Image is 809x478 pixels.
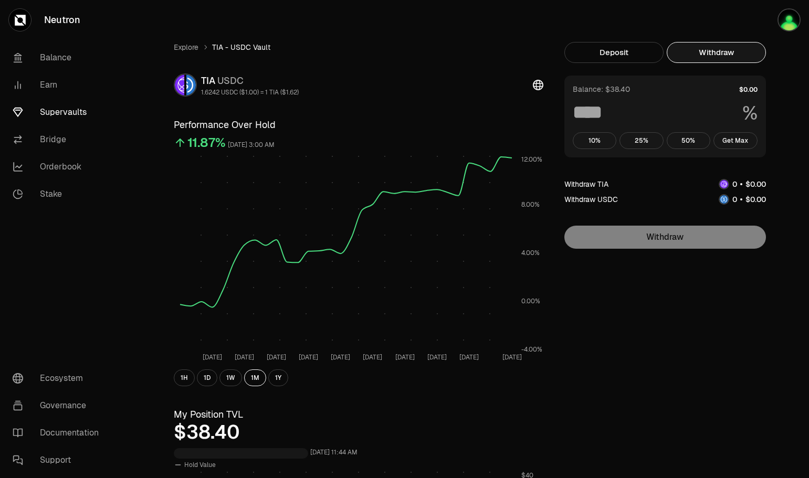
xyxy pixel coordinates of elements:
[521,155,542,164] tspan: 12.00%
[720,195,728,204] img: USDC Logo
[174,422,543,443] div: $38.40
[667,42,766,63] button: Withdraw
[502,353,521,362] tspan: [DATE]
[175,75,184,95] img: TIA Logo
[174,407,543,422] h3: My Position TVL
[459,353,478,362] tspan: [DATE]
[244,369,266,386] button: 1M
[619,132,664,149] button: 25%
[395,353,414,362] tspan: [DATE]
[331,353,350,362] tspan: [DATE]
[228,139,275,151] div: [DATE] 3:00 AM
[174,369,195,386] button: 1H
[667,132,711,149] button: 50%
[713,132,758,149] button: Get Max
[234,353,254,362] tspan: [DATE]
[197,369,217,386] button: 1D
[174,42,198,52] a: Explore
[310,447,358,459] div: [DATE] 11:44 AM
[427,353,446,362] tspan: [DATE]
[4,44,113,71] a: Balance
[573,84,630,94] div: Balance: $38.40
[573,132,617,149] button: 10%
[521,297,540,305] tspan: 0.00%
[174,42,543,52] nav: breadcrumb
[4,99,113,126] a: Supervaults
[4,126,113,153] a: Bridge
[212,42,270,52] span: TIA - USDC Vault
[521,249,540,257] tspan: 4.00%
[201,73,299,88] div: TIA
[174,118,543,132] h3: Performance Over Hold
[4,419,113,447] a: Documentation
[201,88,299,97] div: 1.6242 USDC ($1.00) = 1 TIA ($1.62)
[187,134,226,151] div: 11.87%
[778,8,801,31] img: evilpixie (DROP)
[720,180,728,188] img: TIA Logo
[219,369,242,386] button: 1W
[564,179,608,189] div: Withdraw TIA
[217,75,244,87] span: USDC
[4,180,113,208] a: Stake
[363,353,382,362] tspan: [DATE]
[4,153,113,180] a: Orderbook
[521,345,542,354] tspan: -4.00%
[184,461,216,469] span: Hold Value
[186,75,196,95] img: USDC Logo
[4,392,113,419] a: Governance
[266,353,286,362] tspan: [DATE]
[299,353,318,362] tspan: [DATE]
[4,447,113,474] a: Support
[742,103,758,124] span: %
[4,365,113,392] a: Ecosystem
[202,353,222,362] tspan: [DATE]
[521,200,540,209] tspan: 8.00%
[564,194,618,205] div: Withdraw USDC
[564,42,664,63] button: Deposit
[268,369,288,386] button: 1Y
[4,71,113,99] a: Earn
